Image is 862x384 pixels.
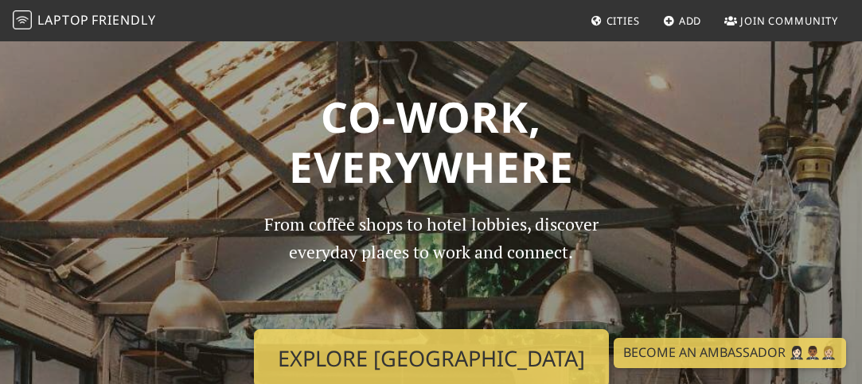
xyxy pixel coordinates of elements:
span: Add [679,14,702,28]
a: Cities [584,6,646,35]
span: Cities [607,14,640,28]
p: From coffee shops to hotel lobbies, discover everyday places to work and connect. [250,211,613,316]
span: Join Community [740,14,838,28]
a: LaptopFriendly LaptopFriendly [13,7,156,35]
span: Friendly [92,11,155,29]
span: Laptop [37,11,89,29]
a: Become an Ambassador 🤵🏻‍♀️🤵🏾‍♂️🤵🏼‍♀️ [614,338,846,368]
img: LaptopFriendly [13,10,32,29]
h1: Co-work, Everywhere [59,91,804,192]
a: Join Community [718,6,844,35]
a: Add [657,6,708,35]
